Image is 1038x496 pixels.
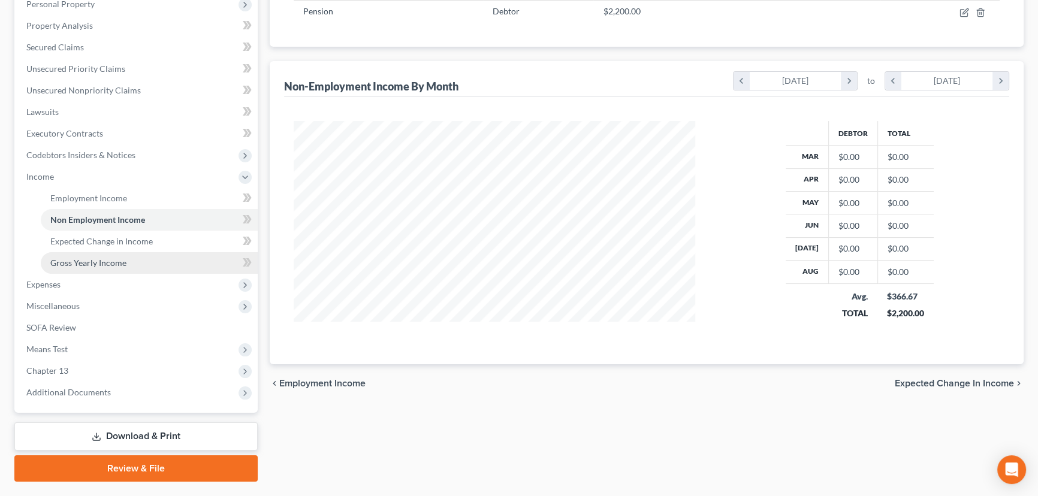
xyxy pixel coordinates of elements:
[877,191,934,214] td: $0.00
[41,187,258,209] a: Employment Income
[26,387,111,397] span: Additional Documents
[17,101,258,123] a: Lawsuits
[786,237,829,260] th: [DATE]
[867,75,875,87] span: to
[493,6,520,16] span: Debtor
[26,150,135,160] span: Codebtors Insiders & Notices
[838,291,868,303] div: Avg.
[17,37,258,58] a: Secured Claims
[17,15,258,37] a: Property Analysis
[270,379,366,388] button: chevron_left Employment Income
[895,379,1014,388] span: Expected Change in Income
[786,168,829,191] th: Apr
[887,307,924,319] div: $2,200.00
[303,6,333,16] span: Pension
[877,121,934,145] th: Total
[284,79,458,93] div: Non-Employment Income By Month
[17,123,258,144] a: Executory Contracts
[887,291,924,303] div: $366.67
[885,72,901,90] i: chevron_left
[26,365,68,376] span: Chapter 13
[786,261,829,283] th: Aug
[895,379,1024,388] button: Expected Change in Income chevron_right
[17,58,258,80] a: Unsecured Priority Claims
[997,455,1026,484] div: Open Intercom Messenger
[26,107,59,117] span: Lawsuits
[14,422,258,450] a: Download & Print
[838,174,868,186] div: $0.00
[17,317,258,338] a: SOFA Review
[279,379,366,388] span: Employment Income
[786,146,829,168] th: Mar
[14,455,258,482] a: Review & File
[838,197,868,209] div: $0.00
[828,121,877,145] th: Debtor
[26,322,76,332] span: SOFA Review
[992,72,1009,90] i: chevron_right
[26,85,141,95] span: Unsecured Nonpriority Claims
[50,193,127,203] span: Employment Income
[841,72,857,90] i: chevron_right
[26,279,61,289] span: Expenses
[41,209,258,231] a: Non Employment Income
[877,214,934,237] td: $0.00
[734,72,750,90] i: chevron_left
[838,220,868,232] div: $0.00
[877,168,934,191] td: $0.00
[838,243,868,255] div: $0.00
[26,301,80,311] span: Miscellaneous
[26,171,54,182] span: Income
[877,261,934,283] td: $0.00
[41,231,258,252] a: Expected Change in Income
[838,151,868,163] div: $0.00
[838,307,868,319] div: TOTAL
[786,191,829,214] th: May
[26,63,125,74] span: Unsecured Priority Claims
[50,214,145,225] span: Non Employment Income
[603,6,640,16] span: $2,200.00
[877,237,934,260] td: $0.00
[877,146,934,168] td: $0.00
[26,344,68,354] span: Means Test
[786,214,829,237] th: Jun
[26,128,103,138] span: Executory Contracts
[838,266,868,278] div: $0.00
[901,72,993,90] div: [DATE]
[41,252,258,274] a: Gross Yearly Income
[50,258,126,268] span: Gross Yearly Income
[26,42,84,52] span: Secured Claims
[750,72,841,90] div: [DATE]
[17,80,258,101] a: Unsecured Nonpriority Claims
[1014,379,1024,388] i: chevron_right
[50,236,153,246] span: Expected Change in Income
[26,20,93,31] span: Property Analysis
[270,379,279,388] i: chevron_left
